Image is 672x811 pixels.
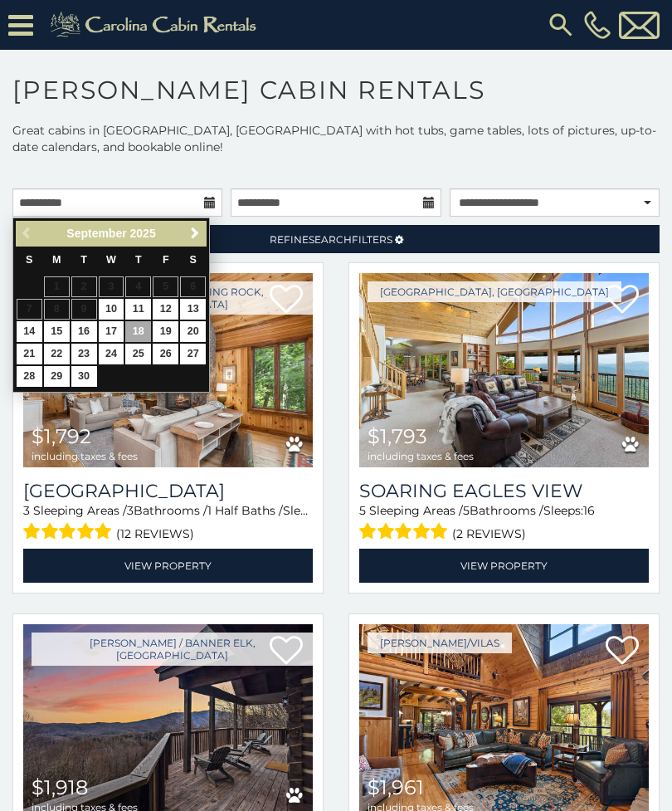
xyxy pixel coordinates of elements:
a: 22 [44,344,70,364]
span: Next [188,227,202,240]
a: 25 [125,344,151,364]
span: September [66,227,126,240]
span: 1 Half Baths / [207,503,283,518]
a: 28 [17,366,42,387]
a: [PERSON_NAME]/Vilas [368,633,512,653]
span: Monday [52,254,61,266]
a: 21 [17,344,42,364]
span: Search [309,233,352,246]
a: 26 [153,344,178,364]
a: Soaring Eagles View [359,480,649,502]
a: [GEOGRAPHIC_DATA] [23,480,313,502]
span: Wednesday [106,254,116,266]
img: search-regular.svg [546,10,576,40]
a: 19 [153,321,178,342]
a: Add to favorites [606,634,639,669]
a: View Property [359,549,649,583]
a: 18 [125,321,151,342]
span: $1,961 [368,775,424,799]
span: Saturday [190,254,197,266]
h3: Chimney Island [23,480,313,502]
a: 11 [125,299,151,320]
span: 16 [583,503,595,518]
span: including taxes & fees [32,451,138,462]
div: Sleeping Areas / Bathrooms / Sleeps: [359,502,649,545]
a: 20 [180,321,206,342]
span: (12 reviews) [116,523,194,545]
span: $1,793 [368,424,427,448]
span: Friday [163,254,169,266]
a: 15 [44,321,70,342]
a: RefineSearchFilters [12,225,660,253]
a: Next [184,223,205,244]
a: Add to favorites [606,283,639,318]
span: Sunday [26,254,32,266]
a: 24 [99,344,124,364]
a: [GEOGRAPHIC_DATA], [GEOGRAPHIC_DATA] [368,281,621,302]
a: 30 [71,366,97,387]
a: 29 [44,366,70,387]
a: 17 [99,321,124,342]
img: Soaring Eagles View [359,273,649,467]
a: [PERSON_NAME] / Banner Elk, [GEOGRAPHIC_DATA] [32,633,313,666]
a: 23 [71,344,97,364]
span: including taxes & fees [368,451,474,462]
a: 10 [99,299,124,320]
a: 27 [180,344,206,364]
span: 2025 [130,227,156,240]
span: 3 [127,503,134,518]
span: Tuesday [80,254,87,266]
span: 5 [463,503,470,518]
a: View Property [23,549,313,583]
a: 14 [17,321,42,342]
a: Soaring Eagles View $1,793 including taxes & fees [359,273,649,467]
span: Refine Filters [270,233,392,246]
a: 16 [71,321,97,342]
span: $1,918 [32,775,88,799]
div: Sleeping Areas / Bathrooms / Sleeps: [23,502,313,545]
span: Thursday [135,254,142,266]
a: 13 [180,299,206,320]
span: $1,792 [32,424,91,448]
span: 5 [359,503,366,518]
a: [PHONE_NUMBER] [580,11,615,39]
span: (2 reviews) [452,523,526,545]
img: Khaki-logo.png [41,8,270,42]
a: 12 [153,299,178,320]
span: 3 [23,503,30,518]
